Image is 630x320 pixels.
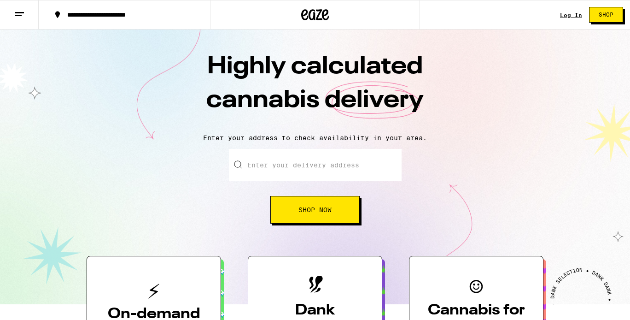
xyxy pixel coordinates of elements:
input: Enter your delivery address [229,149,402,181]
button: Shop [589,7,623,23]
a: Log In [560,12,582,18]
span: Shop [599,12,613,18]
h1: Highly calculated cannabis delivery [154,50,476,127]
a: Shop [582,7,630,23]
span: Shop Now [298,207,332,213]
p: Enter your address to check availability in your area. [9,134,621,142]
button: Shop Now [270,196,360,224]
